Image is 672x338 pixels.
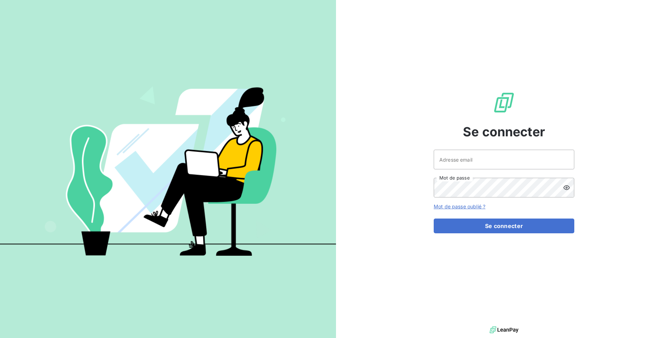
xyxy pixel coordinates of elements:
[434,219,574,233] button: Se connecter
[434,203,485,209] a: Mot de passe oublié ?
[490,325,518,335] img: logo
[434,150,574,169] input: placeholder
[493,91,515,114] img: Logo LeanPay
[463,122,545,141] span: Se connecter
